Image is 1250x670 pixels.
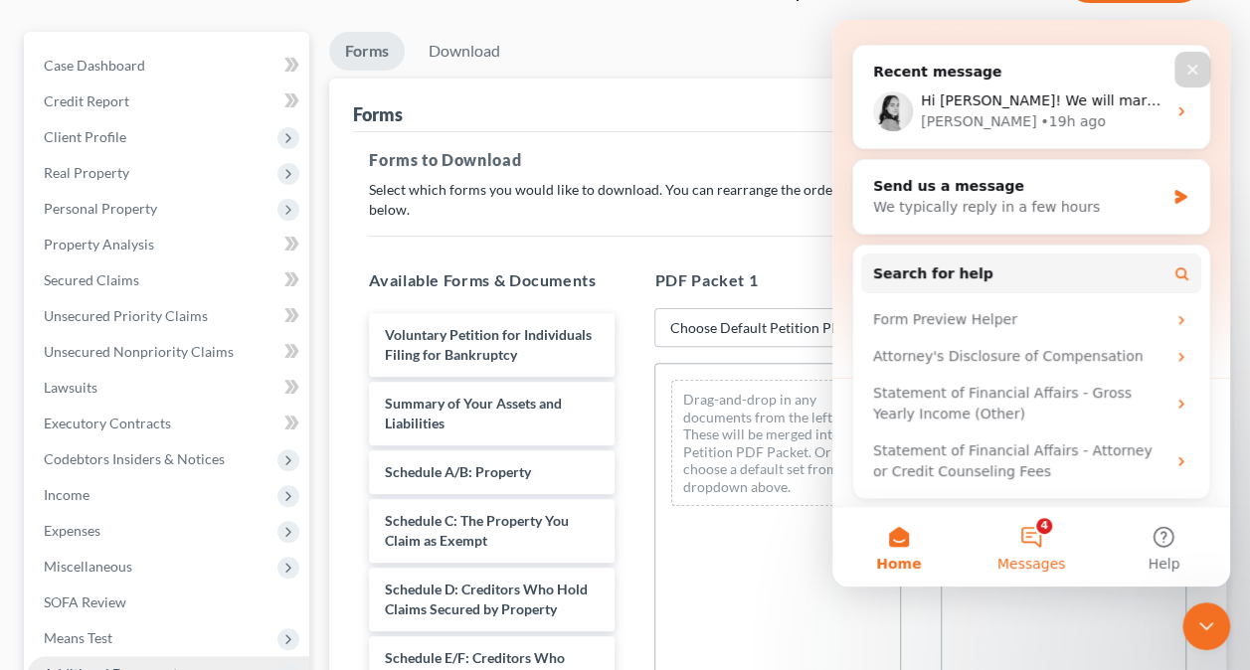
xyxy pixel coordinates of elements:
[44,379,97,396] span: Lawsuits
[44,593,126,610] span: SOFA Review
[369,268,615,292] h5: Available Forms & Documents
[44,558,132,575] span: Miscellaneous
[44,629,112,646] span: Means Test
[28,298,309,334] a: Unsecured Priority Claims
[369,148,1186,172] h5: Forms to Download
[44,164,129,181] span: Real Property
[385,512,569,549] span: Schedule C: The Property You Claim as Exempt
[44,271,139,288] span: Secured Claims
[413,32,516,71] a: Download
[28,406,309,441] a: Executory Contracts
[385,395,562,431] span: Summary of Your Assets and Liabilities
[44,343,234,360] span: Unsecured Nonpriority Claims
[369,180,1186,220] p: Select which forms you would like to download. You can rearrange the order of the documents by dr...
[28,262,309,298] a: Secured Claims
[44,450,225,467] span: Codebtors Insiders & Notices
[28,48,309,84] a: Case Dashboard
[44,200,157,217] span: Personal Property
[385,326,592,363] span: Voluntary Petition for Individuals Filing for Bankruptcy
[44,415,171,431] span: Executory Contracts
[28,227,309,262] a: Property Analysis
[1182,602,1230,650] iframe: Intercom live chat
[28,334,309,370] a: Unsecured Nonpriority Claims
[28,370,309,406] a: Lawsuits
[329,32,405,71] a: Forms
[44,92,129,109] span: Credit Report
[832,20,1230,586] iframe: Intercom live chat
[44,57,145,74] span: Case Dashboard
[385,581,588,617] span: Schedule D: Creditors Who Hold Claims Secured by Property
[28,84,309,119] a: Credit Report
[28,585,309,620] a: SOFA Review
[44,522,100,539] span: Expenses
[385,463,531,480] span: Schedule A/B: Property
[44,307,208,324] span: Unsecured Priority Claims
[44,236,154,252] span: Property Analysis
[44,128,126,145] span: Client Profile
[353,102,403,126] div: Forms
[44,486,89,503] span: Income
[671,380,883,506] div: Drag-and-drop in any documents from the left. These will be merged into the Petition PDF Packet. ...
[654,268,900,292] h5: PDF Packet 1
